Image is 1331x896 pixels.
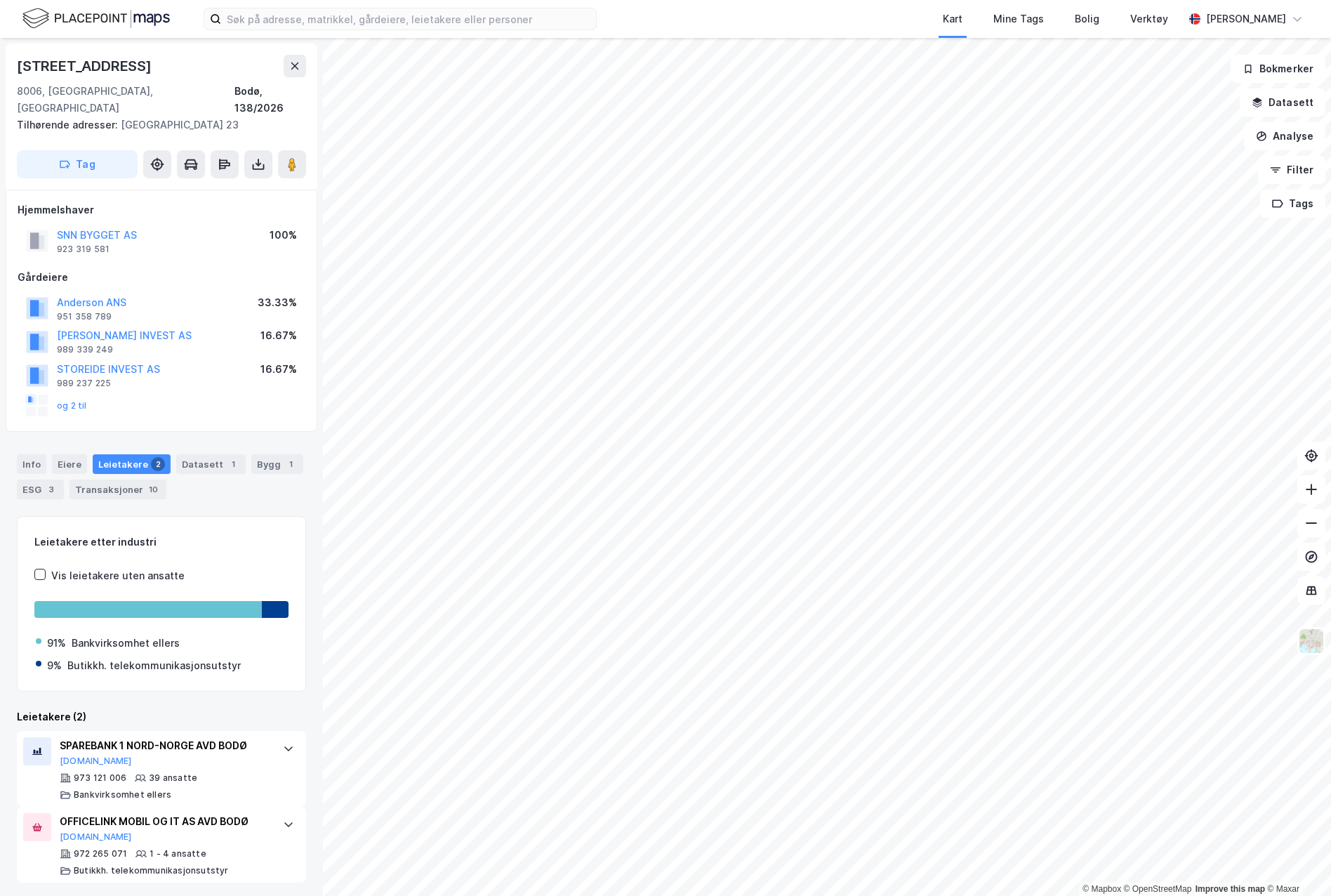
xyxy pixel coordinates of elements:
[60,737,269,754] div: SPAREBANK 1 NORD-NORGE AVD BODØ
[146,482,161,496] div: 10
[18,202,305,218] div: Hjemmelshaver
[52,454,87,474] div: Eiere
[149,772,197,784] div: 39 ansatte
[74,865,229,876] div: Butikkh. telekommunikasjonsutstyr
[1130,11,1168,27] div: Verktøy
[1298,628,1325,654] img: Z
[69,480,166,499] div: Transaksjoner
[943,11,962,27] div: Kart
[34,534,289,551] div: Leietakere etter industri
[72,635,180,652] div: Bankvirksomhet ellers
[57,344,113,355] div: 989 339 249
[17,119,121,131] span: Tilhørende adresser:
[17,117,295,133] div: [GEOGRAPHIC_DATA] 23
[260,327,297,344] div: 16.67%
[1206,11,1286,27] div: [PERSON_NAME]
[74,789,171,801] div: Bankvirksomhet ellers
[17,150,138,178] button: Tag
[57,311,112,322] div: 951 358 789
[1258,156,1325,184] button: Filter
[234,83,306,117] div: Bodø, 138/2026
[47,635,66,652] div: 91%
[67,657,241,674] div: Butikkh. telekommunikasjonsutstyr
[93,454,171,474] div: Leietakere
[151,457,165,471] div: 2
[1261,829,1331,896] iframe: Chat Widget
[221,8,596,29] input: Søk på adresse, matrikkel, gårdeiere, leietakere eller personer
[22,6,170,31] img: logo.f888ab2527a4732fd821a326f86c7f29.svg
[251,454,303,474] div: Bygg
[260,361,297,378] div: 16.67%
[60,831,132,843] button: [DOMAIN_NAME]
[176,454,246,474] div: Datasett
[17,55,154,77] div: [STREET_ADDRESS]
[57,244,110,255] div: 923 319 581
[17,709,306,725] div: Leietakere (2)
[17,454,46,474] div: Info
[74,848,127,859] div: 972 265 071
[17,83,234,117] div: 8006, [GEOGRAPHIC_DATA], [GEOGRAPHIC_DATA]
[1196,884,1265,894] a: Improve this map
[1240,88,1325,117] button: Datasett
[57,378,111,389] div: 989 237 225
[47,657,62,674] div: 9%
[1231,55,1325,83] button: Bokmerker
[1082,884,1121,894] a: Mapbox
[1124,884,1192,894] a: OpenStreetMap
[284,457,298,471] div: 1
[258,294,297,311] div: 33.33%
[270,227,297,244] div: 100%
[17,480,64,499] div: ESG
[150,848,206,859] div: 1 - 4 ansatte
[44,482,58,496] div: 3
[1075,11,1099,27] div: Bolig
[1244,122,1325,150] button: Analyse
[993,11,1044,27] div: Mine Tags
[60,756,132,767] button: [DOMAIN_NAME]
[60,813,269,830] div: OFFICELINK MOBIL OG IT AS AVD BODØ
[1260,190,1325,218] button: Tags
[51,567,185,584] div: Vis leietakere uten ansatte
[226,457,240,471] div: 1
[18,269,305,286] div: Gårdeiere
[74,772,126,784] div: 973 121 006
